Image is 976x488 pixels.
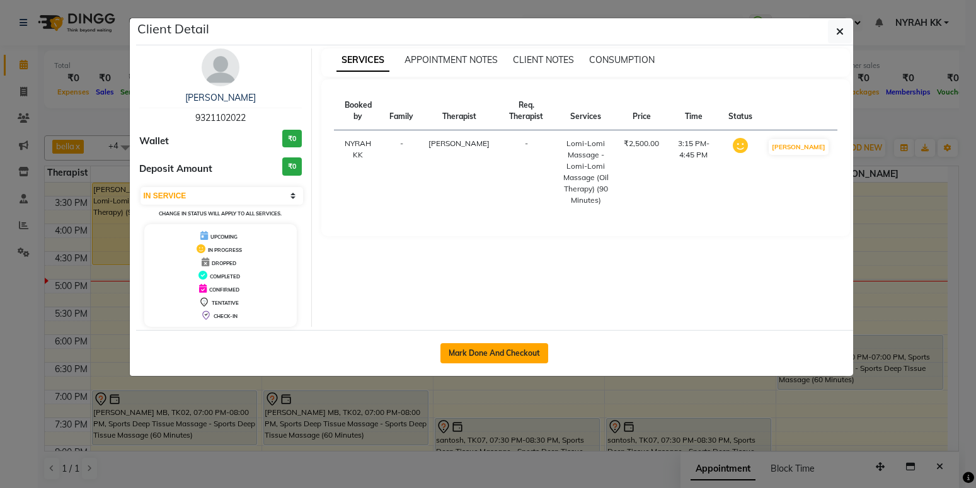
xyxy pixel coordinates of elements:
[667,130,721,214] td: 3:15 PM-4:45 PM
[421,92,497,130] th: Therapist
[139,134,169,149] span: Wallet
[202,48,239,86] img: avatar
[210,273,240,280] span: COMPLETED
[212,260,236,266] span: DROPPED
[334,92,382,130] th: Booked by
[497,92,555,130] th: Req. Therapist
[185,92,256,103] a: [PERSON_NAME]
[282,157,302,176] h3: ₹0
[513,54,574,65] span: CLIENT NOTES
[428,139,490,148] span: [PERSON_NAME]
[209,287,239,293] span: CONFIRMED
[334,130,382,214] td: NYRAH KK
[440,343,548,363] button: Mark Done And Checkout
[382,92,421,130] th: Family
[555,92,616,130] th: Services
[159,210,282,217] small: Change in status will apply to all services.
[667,92,721,130] th: Time
[282,130,302,148] h3: ₹0
[405,54,498,65] span: APPOINTMENT NOTES
[382,130,421,214] td: -
[589,54,655,65] span: CONSUMPTION
[139,162,212,176] span: Deposit Amount
[212,300,239,306] span: TENTATIVE
[721,92,760,130] th: Status
[616,92,667,130] th: Price
[497,130,555,214] td: -
[624,138,659,149] div: ₹2,500.00
[208,247,242,253] span: IN PROGRESS
[210,234,238,240] span: UPCOMING
[214,313,238,319] span: CHECK-IN
[195,112,246,123] span: 9321102022
[336,49,389,72] span: SERVICES
[563,138,609,206] div: Lomi-Lomi Massage - Lomi-Lomi Massage (Oil Therapy) (90 Minutes)
[137,20,209,38] h5: Client Detail
[769,139,829,155] button: [PERSON_NAME]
